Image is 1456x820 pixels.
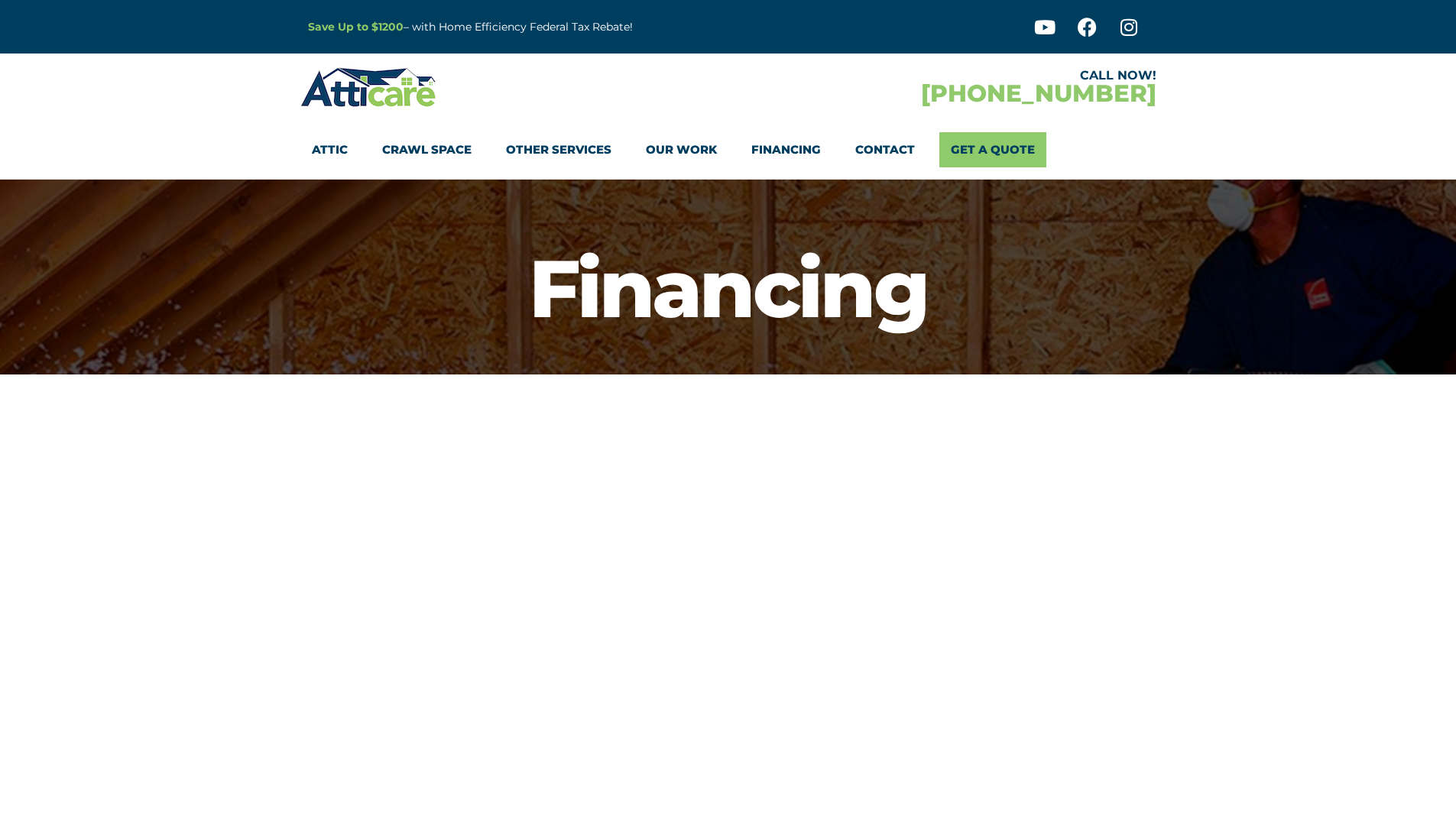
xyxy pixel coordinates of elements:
a: Contact [855,132,915,167]
a: Attic [312,132,348,167]
a: Save Up to $1200 [308,20,404,34]
a: Financing [751,132,821,167]
a: Other Services [506,132,611,167]
a: Our Work [646,132,717,167]
h1: Financing [8,248,1448,329]
nav: Menu [312,132,1145,167]
p: – with Home Efficiency Federal Tax Rebate! [308,18,803,36]
div: CALL NOW! [728,70,1156,82]
a: Get A Quote [939,132,1046,167]
a: Crawl Space [382,132,472,167]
